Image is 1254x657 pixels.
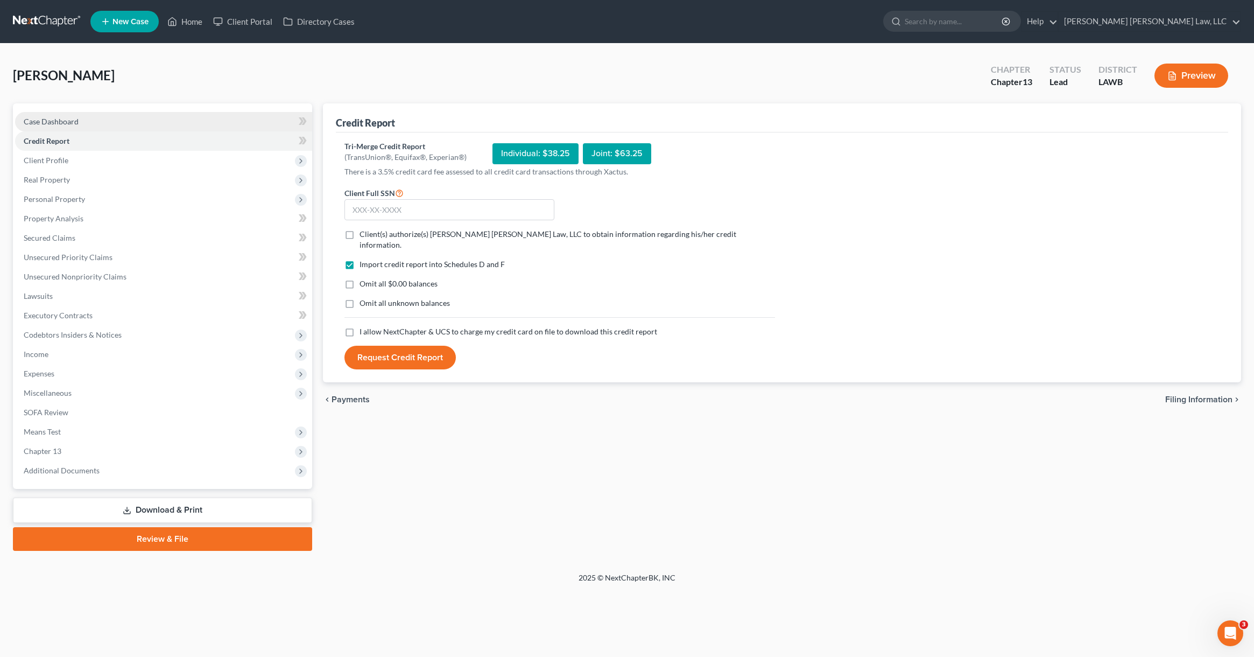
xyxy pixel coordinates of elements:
div: Lead [1049,76,1081,88]
div: Chapter [991,76,1032,88]
span: Omit all unknown balances [360,298,450,307]
a: Case Dashboard [15,112,312,131]
div: Joint: $63.25 [583,143,651,164]
div: Credit Report [336,116,395,129]
i: chevron_left [323,395,332,404]
a: Property Analysis [15,209,312,228]
span: Lawsuits [24,291,53,300]
span: Chapter 13 [24,446,61,456]
input: XXX-XX-XXXX [344,199,554,221]
div: Chapter [991,64,1032,76]
span: Case Dashboard [24,117,79,126]
a: SOFA Review [15,403,312,422]
span: Unsecured Priority Claims [24,253,112,262]
a: Unsecured Priority Claims [15,248,312,267]
button: Request Credit Report [344,346,456,369]
a: Home [162,12,208,31]
span: Real Property [24,175,70,184]
span: Personal Property [24,194,85,204]
span: Secured Claims [24,233,75,242]
span: Expenses [24,369,54,378]
span: Unsecured Nonpriority Claims [24,272,126,281]
span: Miscellaneous [24,388,72,397]
div: Individual: $38.25 [492,143,579,164]
a: Executory Contracts [15,306,312,325]
a: [PERSON_NAME] [PERSON_NAME] Law, LLC [1059,12,1241,31]
span: SOFA Review [24,408,68,417]
button: chevron_left Payments [323,395,370,404]
span: Means Test [24,427,61,436]
a: Review & File [13,527,312,551]
span: I allow NextChapter & UCS to charge my credit card on file to download this credit report [360,327,657,336]
span: 3 [1239,620,1248,629]
iframe: Intercom live chat [1217,620,1243,646]
span: 13 [1023,76,1032,87]
a: Lawsuits [15,286,312,306]
div: (TransUnion®, Equifax®, Experian®) [344,152,467,163]
span: Property Analysis [24,214,83,223]
span: Client Full SSN [344,188,395,198]
div: Tri-Merge Credit Report [344,141,467,152]
a: Credit Report [15,131,312,151]
div: LAWB [1098,76,1137,88]
span: Omit all $0.00 balances [360,279,438,288]
a: Directory Cases [278,12,360,31]
span: Codebtors Insiders & Notices [24,330,122,339]
span: Additional Documents [24,466,100,475]
span: Import credit report into Schedules D and F [360,260,505,269]
div: 2025 © NextChapterBK, INC [320,572,934,592]
button: Filing Information chevron_right [1165,395,1241,404]
span: [PERSON_NAME] [13,67,115,83]
i: chevron_right [1232,395,1241,404]
button: Preview [1154,64,1228,88]
a: Download & Print [13,498,312,523]
span: Client(s) authorize(s) [PERSON_NAME] [PERSON_NAME] Law, LLC to obtain information regarding his/h... [360,229,736,249]
p: There is a 3.5% credit card fee assessed to all credit card transactions through Xactus. [344,166,775,177]
div: Status [1049,64,1081,76]
a: Help [1021,12,1058,31]
span: New Case [112,18,149,26]
div: District [1098,64,1137,76]
span: Payments [332,395,370,404]
span: Income [24,350,48,359]
span: Filing Information [1165,395,1232,404]
a: Secured Claims [15,228,312,248]
a: Client Portal [208,12,278,31]
span: Credit Report [24,136,69,145]
span: Client Profile [24,156,68,165]
a: Unsecured Nonpriority Claims [15,267,312,286]
span: Executory Contracts [24,311,93,320]
input: Search by name... [905,11,1003,31]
